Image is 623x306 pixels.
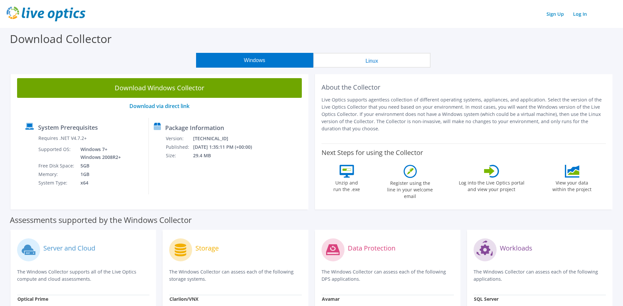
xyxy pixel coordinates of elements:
label: View your data within the project [548,178,596,193]
td: 29.4 MB [193,151,261,160]
label: Assessments supported by the Windows Collector [10,217,192,223]
p: The Windows Collector can assess each of the following DPS applications. [322,268,454,283]
p: Live Optics supports agentless collection of different operating systems, appliances, and applica... [322,96,606,132]
label: Workloads [500,245,532,251]
td: Published: [166,143,193,151]
img: live_optics_svg.svg [7,7,85,21]
td: x64 [76,179,122,187]
td: 1GB [76,170,122,179]
td: [TECHNICAL_ID] [193,134,261,143]
label: Register using the line in your welcome email [386,178,435,200]
label: Package Information [165,124,224,131]
label: Requires .NET V4.7.2+ [38,135,87,142]
td: Free Disk Space: [38,162,76,170]
button: Windows [196,53,313,68]
td: System Type: [38,179,76,187]
strong: Optical Prime [17,296,48,302]
strong: SQL Server [474,296,499,302]
p: The Windows Collector can assess each of the following storage systems. [169,268,301,283]
label: Log into the Live Optics portal and view your project [458,178,525,193]
a: Log In [570,9,590,19]
td: Supported OS: [38,145,76,162]
label: Unzip and run the .exe [332,178,362,193]
p: The Windows Collector can assess each of the following applications. [474,268,606,283]
label: Download Collector [10,31,112,46]
a: Download Windows Collector [17,78,302,98]
label: Next Steps for using the Collector [322,149,423,157]
strong: Avamar [322,296,340,302]
h2: About the Collector [322,83,606,91]
a: Download via direct link [129,102,189,110]
a: Sign Up [543,9,567,19]
td: Windows 7+ Windows 2008R2+ [76,145,122,162]
p: The Windows Collector supports all of the Live Optics compute and cloud assessments. [17,268,149,283]
td: Memory: [38,170,76,179]
td: [DATE] 1:35:11 PM (+00:00) [193,143,261,151]
label: Server and Cloud [43,245,95,251]
label: Storage [195,245,219,251]
button: Linux [313,53,431,68]
label: System Prerequisites [38,124,98,131]
td: Version: [166,134,193,143]
strong: Clariion/VNX [169,296,198,302]
td: 5GB [76,162,122,170]
td: Size: [166,151,193,160]
label: Data Protection [348,245,395,251]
